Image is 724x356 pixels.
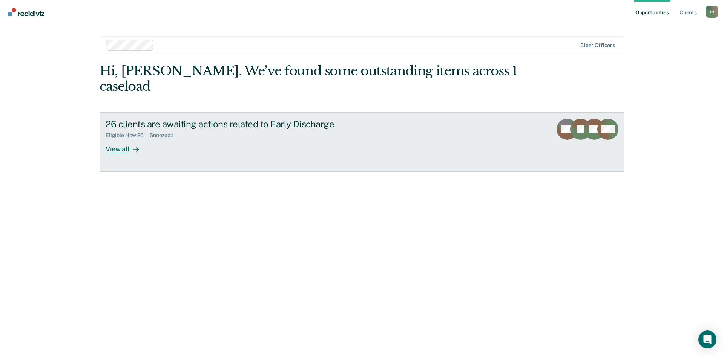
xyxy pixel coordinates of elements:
div: Eligible Now : 26 [106,132,150,139]
a: 26 clients are awaiting actions related to Early DischargeEligible Now:26Snoozed:1View all [100,112,624,172]
div: Clear officers [580,42,615,49]
div: 26 clients are awaiting actions related to Early Discharge [106,119,370,130]
img: Recidiviz [8,8,44,16]
div: View all [106,139,148,153]
div: Open Intercom Messenger [698,330,716,348]
button: Profile dropdown button [706,6,718,18]
div: Snoozed : 1 [150,132,180,139]
div: Hi, [PERSON_NAME]. We’ve found some outstanding items across 1 caseload [100,63,520,94]
div: J N [706,6,718,18]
